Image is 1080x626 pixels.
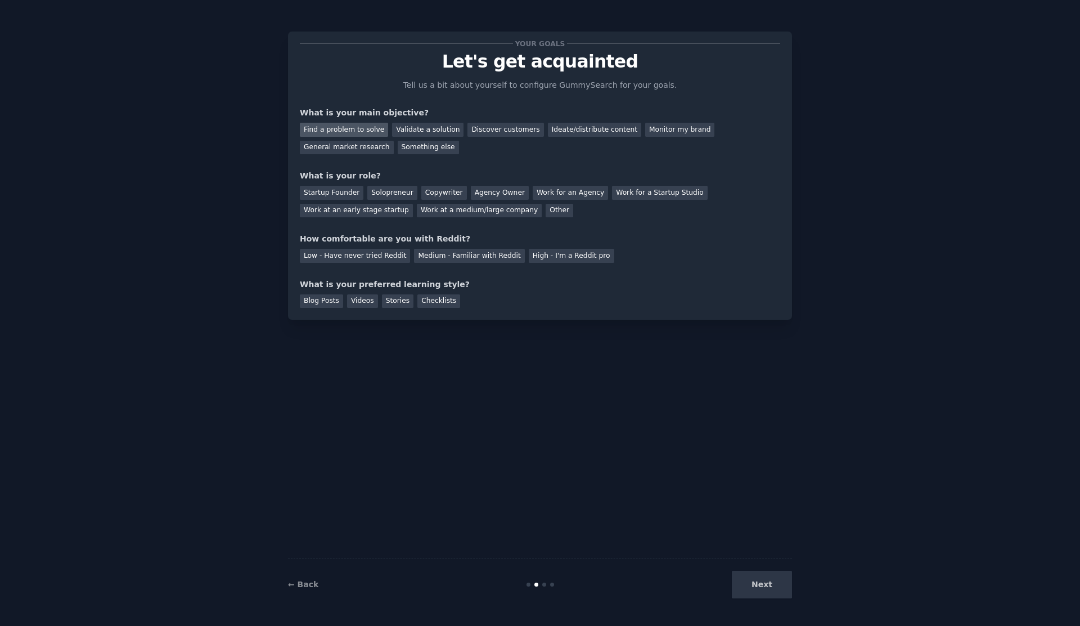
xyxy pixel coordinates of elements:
[300,294,343,308] div: Blog Posts
[533,186,608,200] div: Work for an Agency
[300,107,780,119] div: What is your main objective?
[398,79,682,91] p: Tell us a bit about yourself to configure GummySearch for your goals.
[529,249,614,263] div: High - I'm a Reddit pro
[300,52,780,71] p: Let's get acquainted
[300,186,363,200] div: Startup Founder
[417,294,460,308] div: Checklists
[300,123,388,137] div: Find a problem to solve
[288,580,318,589] a: ← Back
[513,38,567,50] span: Your goals
[417,204,542,218] div: Work at a medium/large company
[546,204,573,218] div: Other
[300,204,413,218] div: Work at an early stage startup
[398,141,459,155] div: Something else
[300,249,410,263] div: Low - Have never tried Reddit
[548,123,641,137] div: Ideate/distribute content
[300,141,394,155] div: General market research
[347,294,378,308] div: Videos
[300,233,780,245] div: How comfortable are you with Reddit?
[392,123,463,137] div: Validate a solution
[367,186,417,200] div: Solopreneur
[300,279,780,290] div: What is your preferred learning style?
[612,186,707,200] div: Work for a Startup Studio
[421,186,467,200] div: Copywriter
[467,123,543,137] div: Discover customers
[382,294,413,308] div: Stories
[645,123,714,137] div: Monitor my brand
[300,170,780,182] div: What is your role?
[471,186,529,200] div: Agency Owner
[414,249,524,263] div: Medium - Familiar with Reddit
